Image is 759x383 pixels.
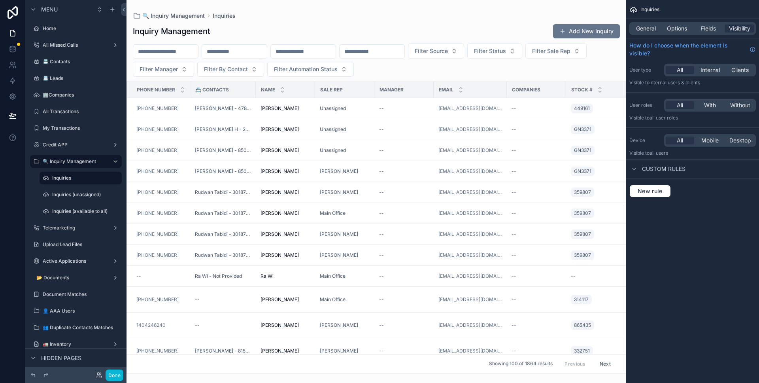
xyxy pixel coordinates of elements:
span: Fields [701,25,716,32]
label: 🔍 Inquiry Management [43,158,106,165]
a: My Transactions [30,122,122,135]
span: 📇 Contacts [195,87,229,93]
button: New rule [629,185,671,197]
span: Phone Number [137,87,175,93]
a: 📇 Contacts [30,55,122,68]
a: Inquiries [40,172,122,184]
span: With [704,101,716,109]
span: Showing 100 of 1864 results [489,361,553,367]
a: Upload Lead Files [30,238,122,251]
span: Inquiries [640,6,659,13]
label: All Transactions [43,108,120,115]
a: Credit APP [30,138,122,151]
span: Options [667,25,687,32]
p: Visible to [629,80,756,86]
label: 📂 Documents [36,275,109,281]
a: All Missed Calls [30,39,122,51]
a: 📂 Documents [30,271,122,284]
span: Clients [731,66,749,74]
label: Device [629,137,661,144]
label: Telemarketing [43,225,109,231]
span: all users [649,150,668,156]
a: 👥 Duplicate Contacts Matches [30,321,122,334]
a: 🔍 Inquiry Management [30,155,122,168]
span: All [677,66,683,74]
label: 👤 AAA Users [43,308,120,314]
label: 👥 Duplicate Contacts Matches [43,324,120,331]
a: Inquiries (unassigned) [40,188,122,201]
span: All [677,101,683,109]
label: 📇 Contacts [43,59,120,65]
span: All user roles [649,115,678,121]
label: Inquiries (available to all) [52,208,120,214]
label: User type [629,67,661,73]
span: Without [730,101,750,109]
label: Inquiries [52,175,117,181]
span: Sale Rep [320,87,343,93]
span: General [636,25,656,32]
a: Active Applications [30,255,122,267]
a: All Transactions [30,105,122,118]
span: Name [261,87,275,93]
label: All Missed Calls [43,42,109,48]
span: Menu [41,6,58,13]
span: New rule [634,188,666,195]
a: Inquiries (available to all) [40,205,122,218]
label: 🏢Companies [43,92,120,98]
span: All [677,137,683,144]
label: 📇 Leads [43,75,120,82]
span: How do I choose when the element is visible? [629,42,746,57]
label: Document Matches [43,291,120,298]
a: 🚛 Inventory [30,338,122,351]
label: Active Applications [43,258,109,264]
button: Done [106,370,123,381]
label: Inquiries (unassigned) [52,191,120,198]
a: Telemarketing [30,222,122,234]
a: 👤 AAA Users [30,305,122,317]
span: Internal users & clients [649,80,700,85]
span: Email [439,87,453,93]
label: My Transactions [43,125,120,131]
a: Home [30,22,122,35]
a: Document Matches [30,288,122,301]
span: Desktop [729,137,751,144]
button: Next [594,358,616,370]
span: Internal [700,66,720,74]
label: Credit APP [43,142,109,148]
label: User roles [629,102,661,108]
span: Hidden pages [41,354,81,362]
span: Companies [512,87,540,93]
a: How do I choose when the element is visible? [629,42,756,57]
label: Home [43,25,120,32]
p: Visible to [629,150,756,156]
p: Visible to [629,115,756,121]
span: Manager [379,87,404,93]
label: 🚛 Inventory [43,341,109,347]
span: Mobile [701,137,719,144]
label: Upload Lead Files [43,241,120,248]
span: Custom rules [642,165,685,173]
a: 📇 Leads [30,72,122,85]
span: Stock # [571,87,593,93]
span: Visibility [729,25,750,32]
a: 🏢Companies [30,89,122,101]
